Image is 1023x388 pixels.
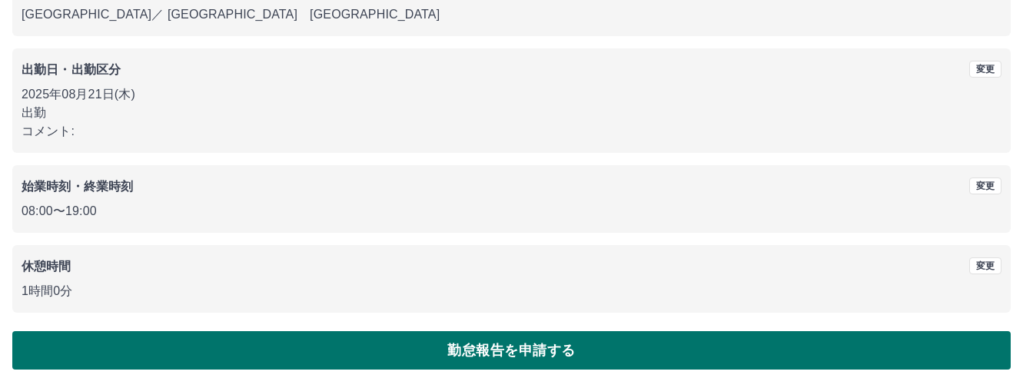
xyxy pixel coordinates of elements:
[22,85,1001,104] p: 2025年08月21日(木)
[969,177,1001,194] button: 変更
[22,63,121,76] b: 出勤日・出勤区分
[12,331,1011,370] button: 勤怠報告を申請する
[22,122,1001,141] p: コメント:
[969,257,1001,274] button: 変更
[22,282,1001,300] p: 1時間0分
[22,260,71,273] b: 休憩時間
[22,5,1001,24] p: [GEOGRAPHIC_DATA] ／ [GEOGRAPHIC_DATA] [GEOGRAPHIC_DATA]
[22,104,1001,122] p: 出勤
[969,61,1001,78] button: 変更
[22,202,1001,221] p: 08:00 〜 19:00
[22,180,133,193] b: 始業時刻・終業時刻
